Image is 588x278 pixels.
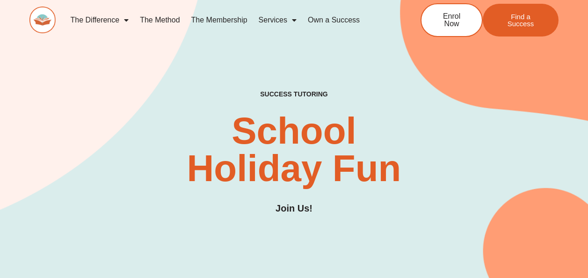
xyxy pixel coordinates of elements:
a: Enrol Now [421,3,483,37]
h4: SUCCESS TUTORING​ [216,90,372,98]
a: Services [253,9,302,31]
span: Find a Success [497,13,544,27]
a: The Difference [65,9,135,31]
span: Enrol Now [436,13,468,28]
a: Own a Success [302,9,365,31]
a: The Method [134,9,185,31]
a: Find a Success [483,4,559,37]
a: The Membership [186,9,253,31]
nav: Menu [65,9,391,31]
h3: Join Us! [276,201,312,216]
h2: School Holiday Fun [174,112,414,187]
